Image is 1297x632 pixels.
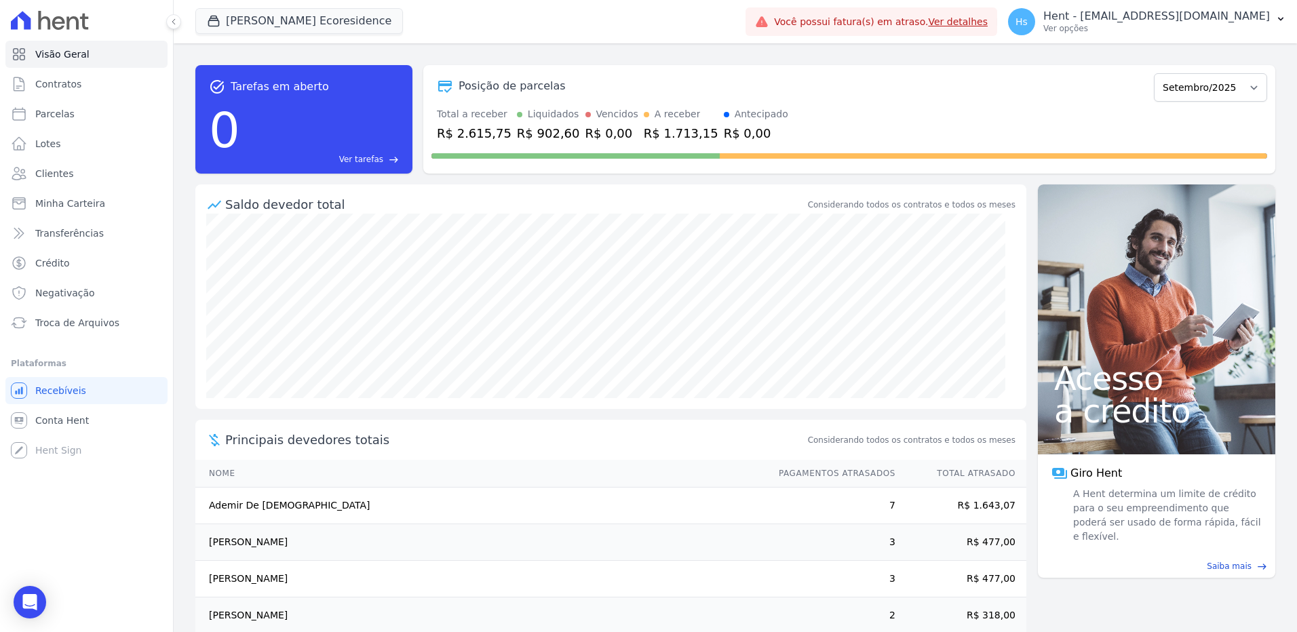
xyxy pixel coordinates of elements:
[1070,487,1262,544] span: A Hent determina um limite de crédito para o seu empreendimento que poderá ser usado de forma ráp...
[389,155,399,165] span: east
[195,488,766,524] td: Ademir De [DEMOGRAPHIC_DATA]
[35,107,75,121] span: Parcelas
[195,8,403,34] button: [PERSON_NAME] Ecoresidence
[644,124,718,142] div: R$ 1.713,15
[209,95,240,165] div: 0
[1043,23,1270,34] p: Ver opções
[35,137,61,151] span: Lotes
[5,407,168,434] a: Conta Hent
[1207,560,1252,572] span: Saiba mais
[459,78,566,94] div: Posição de parcelas
[437,124,511,142] div: R$ 2.615,75
[1054,395,1259,427] span: a crédito
[246,153,399,165] a: Ver tarefas east
[928,16,988,27] a: Ver detalhes
[195,460,766,488] th: Nome
[195,561,766,597] td: [PERSON_NAME]
[766,460,896,488] th: Pagamentos Atrasados
[766,488,896,524] td: 7
[437,107,511,121] div: Total a receber
[35,286,95,300] span: Negativação
[528,107,579,121] div: Liquidados
[896,524,1026,561] td: R$ 477,00
[896,561,1026,597] td: R$ 477,00
[35,167,73,180] span: Clientes
[1257,561,1267,572] span: east
[35,197,105,210] span: Minha Carteira
[1015,17,1028,26] span: Hs
[35,256,70,270] span: Crédito
[5,130,168,157] a: Lotes
[808,199,1015,211] div: Considerando todos os contratos e todos os meses
[35,316,119,330] span: Troca de Arquivos
[896,460,1026,488] th: Total Atrasado
[339,153,383,165] span: Ver tarefas
[655,107,701,121] div: A receber
[35,384,86,397] span: Recebíveis
[585,124,638,142] div: R$ 0,00
[5,100,168,127] a: Parcelas
[997,3,1297,41] button: Hs Hent - [EMAIL_ADDRESS][DOMAIN_NAME] Ver opções
[5,41,168,68] a: Visão Geral
[35,414,89,427] span: Conta Hent
[1046,560,1267,572] a: Saiba mais east
[724,124,788,142] div: R$ 0,00
[5,71,168,98] a: Contratos
[35,77,81,91] span: Contratos
[5,250,168,277] a: Crédito
[5,309,168,336] a: Troca de Arquivos
[11,355,162,372] div: Plataformas
[808,434,1015,446] span: Considerando todos os contratos e todos os meses
[35,47,90,61] span: Visão Geral
[5,220,168,247] a: Transferências
[209,79,225,95] span: task_alt
[231,79,329,95] span: Tarefas em aberto
[195,524,766,561] td: [PERSON_NAME]
[5,279,168,307] a: Negativação
[896,488,1026,524] td: R$ 1.643,07
[596,107,638,121] div: Vencidos
[225,431,805,449] span: Principais devedores totais
[35,226,104,240] span: Transferências
[1043,9,1270,23] p: Hent - [EMAIL_ADDRESS][DOMAIN_NAME]
[14,586,46,618] div: Open Intercom Messenger
[1070,465,1122,481] span: Giro Hent
[5,377,168,404] a: Recebíveis
[5,160,168,187] a: Clientes
[766,561,896,597] td: 3
[735,107,788,121] div: Antecipado
[225,195,805,214] div: Saldo devedor total
[774,15,988,29] span: Você possui fatura(s) em atraso.
[766,524,896,561] td: 3
[5,190,168,217] a: Minha Carteira
[517,124,580,142] div: R$ 902,60
[1054,362,1259,395] span: Acesso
